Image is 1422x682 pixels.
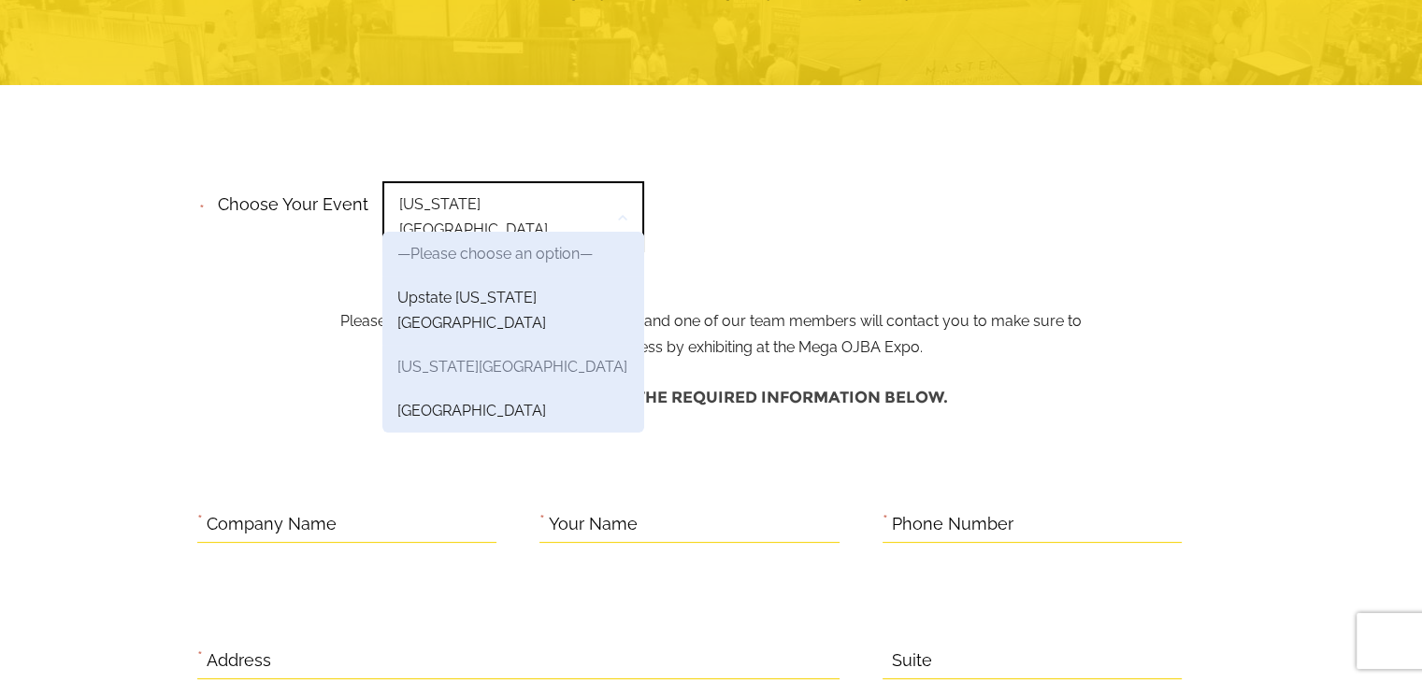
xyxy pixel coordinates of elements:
label: Company Name [207,510,337,539]
a: —Please choose an option— [382,232,644,276]
h4: Please complete the required information below. [197,379,1226,416]
label: Your Name [549,510,638,539]
p: Please fill and submit the information below and one of our team members will contact you to make... [325,189,1097,361]
label: Suite [892,646,932,675]
label: Address [207,646,271,675]
label: Phone Number [892,510,1013,539]
a: Upstate [US_STATE][GEOGRAPHIC_DATA] [382,276,644,345]
span: [US_STATE][GEOGRAPHIC_DATA] [382,181,644,252]
a: [GEOGRAPHIC_DATA] [382,389,644,433]
label: Choose your event [207,178,368,220]
a: [US_STATE][GEOGRAPHIC_DATA] [382,345,644,389]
